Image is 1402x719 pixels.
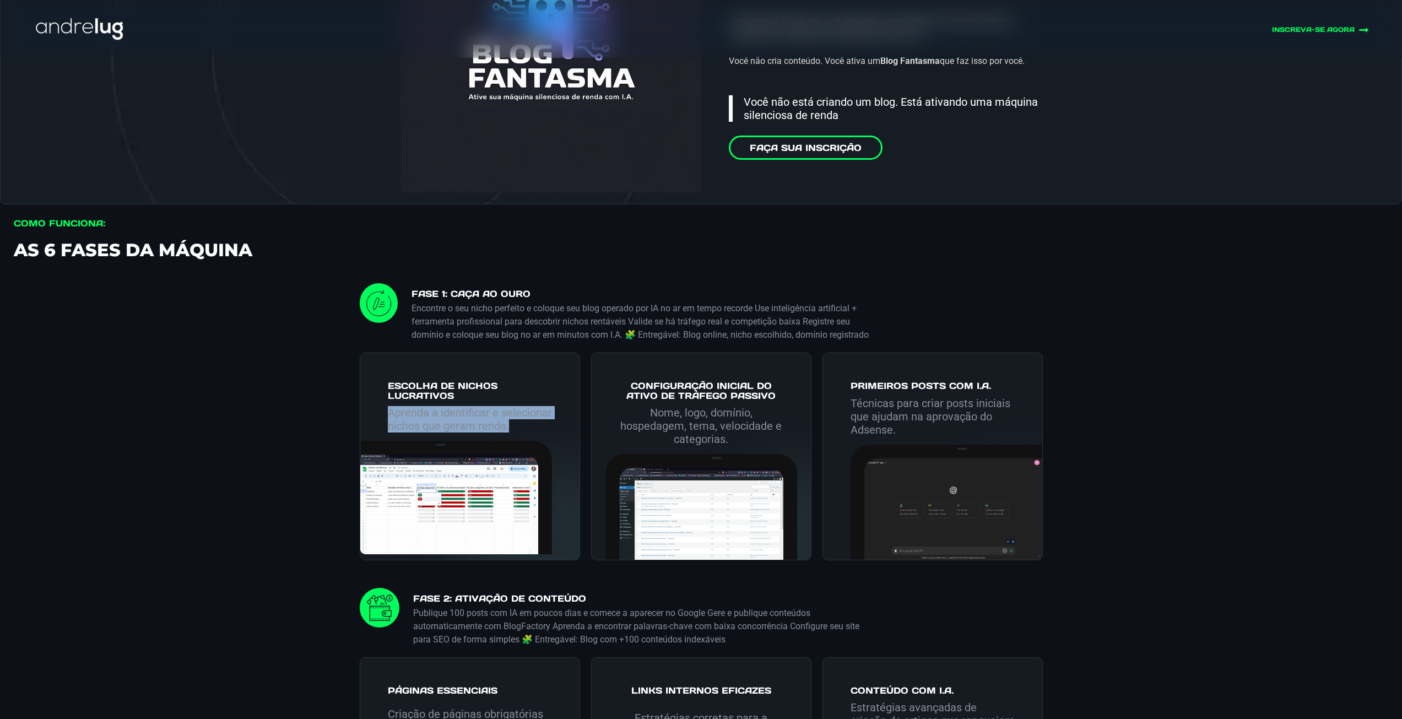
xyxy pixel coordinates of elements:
[880,56,940,66] strong: Blog Fantasma
[729,55,1043,68] p: Você não cria conteúdo. Você ativa um que faz isso por você.
[619,406,783,446] p: Nome, logo, domínio, hospedagem, tema, velocidade e categorias.
[14,218,1388,228] h2: COMO FUNCIONA:
[954,25,1369,35] a: INSCREVA-SE AGORA
[388,685,552,695] h2: Páginas Essenciais
[744,95,1043,122] p: Você não está criando um blog. Está ativando uma máquina silenciosa de renda
[729,136,883,160] a: Faça sua Inscrição
[413,593,872,607] h4: FASE 2: Ativação de Conteúdo
[412,289,872,302] h4: FASE 1: Caça ao Ouro
[619,381,783,401] h2: Configuração Inicial do Ativo de tráfego passivo
[413,607,872,646] p: Publique 100 posts com IA em poucos dias e comece a aparecer no Google Gere e publique conteúdos ...
[388,381,552,401] h2: Escolha de Nichos Lucrativos
[851,397,1015,436] p: Técnicas para criar posts iniciais que ajudam na aprovação do Adsense.
[388,406,552,433] p: Aprenda a identificar e selecionar nichos que geram renda.
[851,381,1015,391] h2: Primeiros Posts com I.A.
[14,239,1388,261] h3: AS 6 FASES DA MÁQUINA
[412,302,872,342] p: Encontre o seu nicho perfeito e coloque seu blog operado por IA no ar em tempo recorde Use inteli...
[619,685,783,695] h2: Links Internos Eficazes
[851,685,1015,695] h2: Conteúdo com I.A.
